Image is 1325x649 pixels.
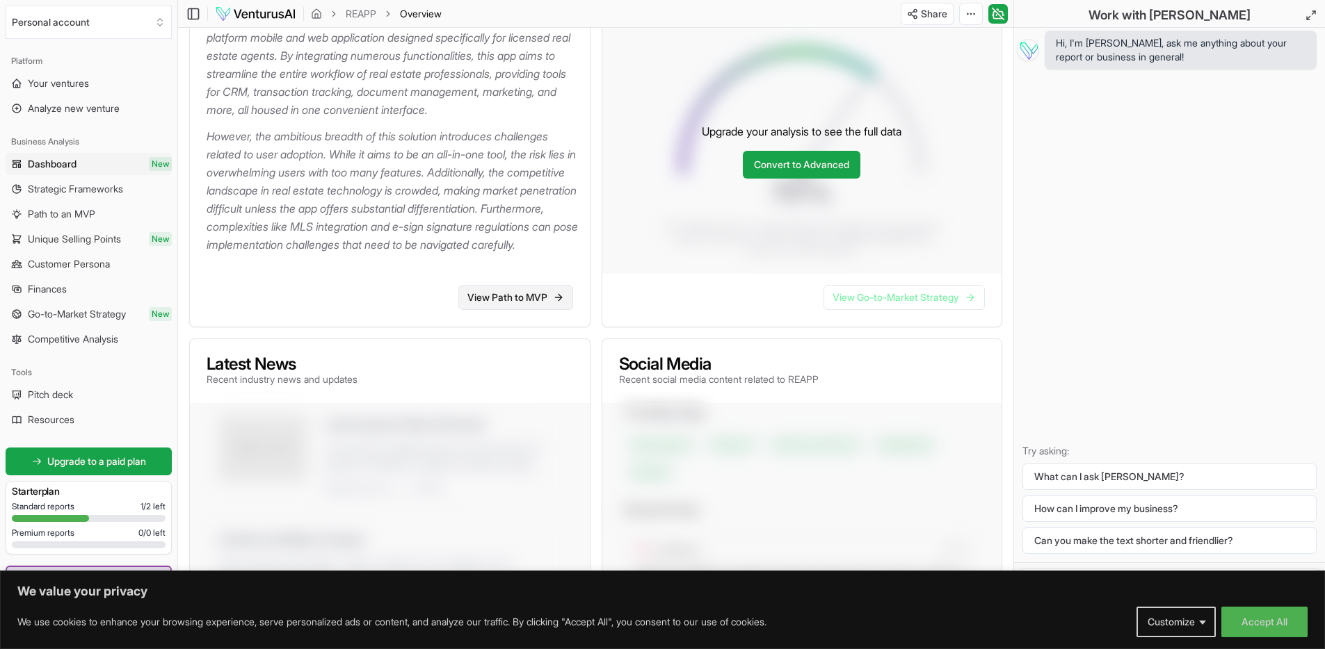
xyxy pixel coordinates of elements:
[12,527,74,539] span: Premium reports
[6,50,172,72] div: Platform
[1022,463,1317,490] button: What can I ask [PERSON_NAME]?
[1137,607,1216,637] button: Customize
[619,372,819,386] p: Recent social media content related to REAPP
[140,501,166,512] span: 1 / 2 left
[207,10,579,119] p: This business idea revolves around creating a comprehensive cross-platform mobile and web applica...
[901,3,954,25] button: Share
[702,123,901,140] p: Upgrade your analysis to see the full data
[921,7,947,21] span: Share
[1017,39,1039,61] img: Vera
[824,285,985,310] a: View Go-to-Market Strategy
[28,207,95,221] span: Path to an MVP
[28,257,110,271] span: Customer Persona
[207,372,358,386] p: Recent industry news and updates
[6,131,172,153] div: Business Analysis
[28,101,120,115] span: Analyze new venture
[149,157,172,171] span: New
[6,203,172,225] a: Path to an MVP
[28,282,67,296] span: Finances
[311,7,442,21] nav: breadcrumb
[6,384,172,406] a: Pitch deck
[28,182,123,196] span: Strategic Frameworks
[1022,527,1317,554] button: Can you make the text shorter and friendlier?
[28,388,73,402] span: Pitch deck
[138,527,166,539] span: 0 / 0 left
[7,567,170,589] a: CommunityNew
[207,127,579,254] p: However, the ambitious breadth of this solution introduces challenges related to user adoption. W...
[28,413,74,427] span: Resources
[207,356,358,372] h3: Latest News
[619,356,819,372] h3: Social Media
[6,153,172,175] a: DashboardNew
[6,178,172,200] a: Strategic Frameworks
[346,7,376,21] a: REAPP
[149,307,172,321] span: New
[6,228,172,250] a: Unique Selling PointsNew
[1221,607,1308,637] button: Accept All
[400,7,442,21] span: Overview
[17,583,1308,600] p: We value your privacy
[215,6,296,22] img: logo
[28,157,77,171] span: Dashboard
[458,285,573,310] a: View Path to MVP
[6,447,172,475] a: Upgrade to a paid plan
[1089,6,1251,25] h2: Work with [PERSON_NAME]
[6,328,172,350] a: Competitive Analysis
[6,72,172,95] a: Your ventures
[6,6,172,39] button: Select an organization
[17,614,766,630] p: We use cookies to enhance your browsing experience, serve personalized ads or content, and analyz...
[47,454,146,468] span: Upgrade to a paid plan
[6,278,172,300] a: Finances
[6,253,172,275] a: Customer Persona
[28,307,126,321] span: Go-to-Market Strategy
[6,361,172,384] div: Tools
[28,332,118,346] span: Competitive Analysis
[1022,444,1317,458] p: Try asking:
[1056,36,1306,64] span: Hi, I'm [PERSON_NAME], ask me anything about your report or business in general!
[6,97,172,120] a: Analyze new venture
[28,232,121,246] span: Unique Selling Points
[6,303,172,325] a: Go-to-Market StrategyNew
[6,409,172,431] a: Resources
[149,232,172,246] span: New
[28,76,89,90] span: Your ventures
[12,501,74,512] span: Standard reports
[743,151,860,179] a: Convert to Advanced
[12,484,166,498] h3: Starter plan
[1022,495,1317,522] button: How can I improve my business?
